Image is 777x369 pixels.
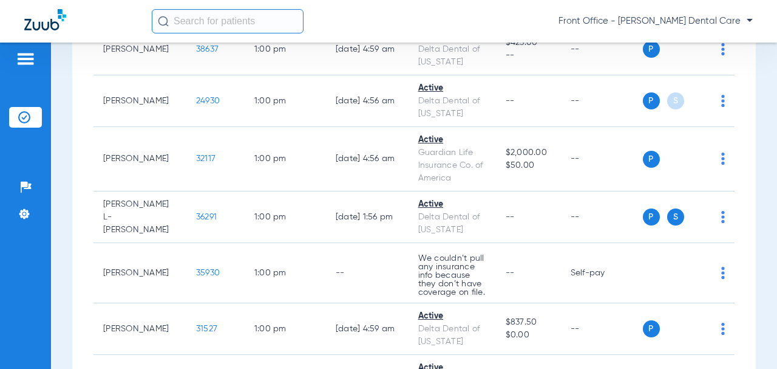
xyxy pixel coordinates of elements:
img: group-dot-blue.svg [721,95,725,107]
input: Search for patients [152,9,304,33]
div: Delta Dental of [US_STATE] [418,323,486,348]
span: 32117 [196,154,215,163]
div: Active [418,198,486,211]
td: -- [561,75,643,127]
span: P [643,92,660,109]
img: Zuub Logo [24,9,66,30]
div: Delta Dental of [US_STATE] [418,43,486,69]
span: S [667,209,684,226]
span: $837.50 [506,316,551,329]
span: $2,000.00 [506,147,551,159]
td: 1:00 PM [245,243,326,303]
td: -- [326,243,409,303]
span: -- [506,269,515,277]
td: Self-pay [561,243,643,303]
span: P [643,41,660,58]
span: 31527 [196,325,217,333]
span: 36291 [196,213,217,221]
span: -- [506,97,515,105]
td: 1:00 PM [245,191,326,243]
img: group-dot-blue.svg [721,267,725,279]
span: -- [506,49,551,62]
div: Active [418,134,486,147]
span: -- [506,213,515,221]
span: 35930 [196,269,220,277]
td: -- [561,303,643,355]
span: Front Office - [PERSON_NAME] Dental Care [558,15,753,27]
td: [PERSON_NAME] L-[PERSON_NAME] [93,191,186,243]
td: [DATE] 4:59 AM [326,303,409,355]
div: Delta Dental of [US_STATE] [418,95,486,120]
td: -- [561,127,643,191]
img: group-dot-blue.svg [721,153,725,165]
td: [PERSON_NAME] [93,303,186,355]
span: P [643,151,660,168]
img: Search Icon [158,16,169,27]
td: [DATE] 1:56 PM [326,191,409,243]
td: 1:00 PM [245,24,326,75]
span: 24930 [196,97,220,105]
span: S [667,92,684,109]
td: [PERSON_NAME] [93,243,186,303]
td: -- [561,24,643,75]
td: [DATE] 4:59 AM [326,24,409,75]
img: hamburger-icon [16,52,35,66]
td: 1:00 PM [245,127,326,191]
td: [PERSON_NAME] [93,127,186,191]
td: -- [561,191,643,243]
span: 38637 [196,45,219,53]
img: group-dot-blue.svg [721,43,725,55]
td: 1:00 PM [245,75,326,127]
span: $0.00 [506,329,551,342]
iframe: Chat Widget [716,311,777,369]
img: group-dot-blue.svg [721,211,725,223]
td: [PERSON_NAME] [93,75,186,127]
div: Guardian Life Insurance Co. of America [418,147,486,185]
td: 1:00 PM [245,303,326,355]
p: We couldn’t pull any insurance info because they don’t have coverage on file. [418,254,486,297]
span: $50.00 [506,159,551,172]
td: [PERSON_NAME] [93,24,186,75]
span: $423.00 [506,36,551,49]
div: Active [418,82,486,95]
td: [DATE] 4:56 AM [326,127,409,191]
span: P [643,320,660,337]
div: Active [418,310,486,323]
div: Delta Dental of [US_STATE] [418,211,486,236]
span: P [643,209,660,226]
td: [DATE] 4:56 AM [326,75,409,127]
